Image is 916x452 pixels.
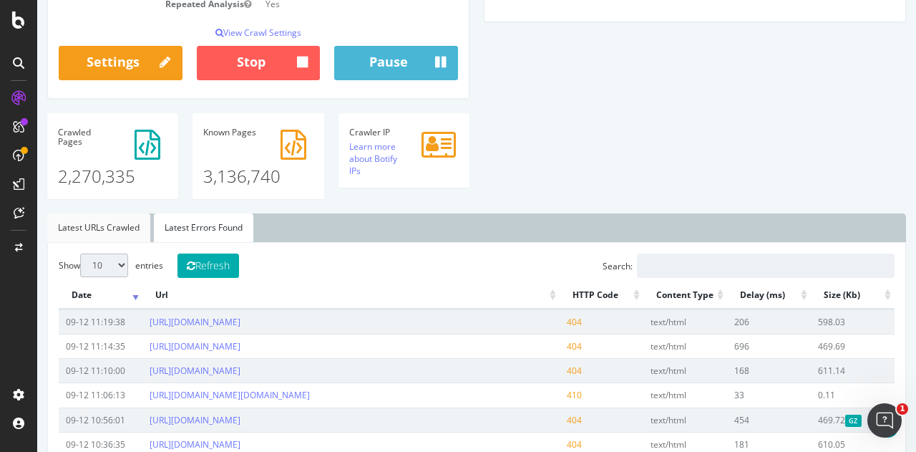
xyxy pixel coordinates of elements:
a: Settings [21,46,145,80]
a: [URL][DOMAIN_NAME][DOMAIN_NAME] [112,389,273,401]
button: Refresh [140,254,202,278]
a: [URL][DOMAIN_NAME] [112,438,203,451]
td: 206 [690,309,774,334]
td: 469.69 [774,334,857,358]
p: 3,136,740 [166,140,276,188]
a: Latest Errors Found [117,213,216,242]
label: Show entries [21,254,126,277]
th: Url: activate to sort column ascending [105,282,522,309]
td: 33 [690,383,774,407]
a: [URL][DOMAIN_NAME] [112,316,203,328]
td: 09-12 10:56:01 [21,408,105,432]
h4: Pages Known [166,128,276,137]
a: Learn more about Botify IPs [312,140,360,177]
td: 0.11 [774,383,857,407]
p: View Crawl Settings [21,27,421,39]
span: 404 [530,365,545,377]
span: Gzipped Content [808,415,824,427]
h4: Pages Crawled [21,128,130,146]
iframe: Intercom live chat [867,403,902,438]
td: text/html [606,334,690,358]
span: 404 [530,414,545,426]
th: Content Type: activate to sort column ascending [606,282,690,309]
td: text/html [606,309,690,334]
td: 09-12 11:10:00 [21,358,105,383]
td: 09-12 11:14:35 [21,334,105,358]
td: text/html [606,358,690,383]
select: Showentries [43,254,91,277]
input: Search: [600,254,857,278]
span: 404 [530,316,545,328]
button: Stop [160,46,283,80]
th: Delay (ms): activate to sort column ascending [690,282,774,309]
a: [URL][DOMAIN_NAME] [112,365,203,377]
span: 404 [530,438,545,451]
td: 611.14 [774,358,857,383]
p: 2,270,335 [21,150,130,188]
span: 410 [530,389,545,401]
span: 1 [897,403,908,415]
td: 598.03 [774,309,857,334]
td: 696 [690,334,774,358]
td: 09-12 11:19:38 [21,309,105,334]
th: Date: activate to sort column ascending [21,282,105,309]
label: Search: [565,254,857,278]
td: 09-12 11:06:13 [21,383,105,407]
a: Latest URLs Crawled [10,213,113,242]
th: HTTP Code: activate to sort column ascending [522,282,606,309]
h4: Crawler IP [312,128,422,137]
span: 404 [530,340,545,352]
td: 454 [690,408,774,432]
td: text/html [606,383,690,407]
td: text/html [606,408,690,432]
a: [URL][DOMAIN_NAME] [112,340,203,352]
button: Pause [297,46,421,80]
td: 469.72 [774,408,857,432]
td: 168 [690,358,774,383]
th: Size (Kb): activate to sort column ascending [774,282,857,309]
a: [URL][DOMAIN_NAME] [112,414,203,426]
